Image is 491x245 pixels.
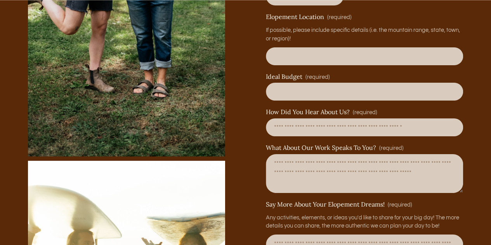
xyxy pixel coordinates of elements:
span: (required) [379,144,404,153]
span: Ideal Budget [266,73,302,80]
span: (required) [388,201,412,209]
span: (required) [353,108,377,117]
span: (required) [305,73,330,82]
p: Any activities, elements, or ideas you'd like to share for your big day! The more details you can... [266,210,463,233]
span: What About Our Work Speaks To You? [266,144,376,151]
p: If possible, please include specific details (i.e. the mountain range, state, town, or region)! [266,23,463,46]
span: Say More About Your Elopement Dreams! [266,201,385,208]
span: Elopement Location [266,13,324,21]
span: How Did You Hear About Us? [266,108,350,116]
span: (required) [327,13,352,22]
